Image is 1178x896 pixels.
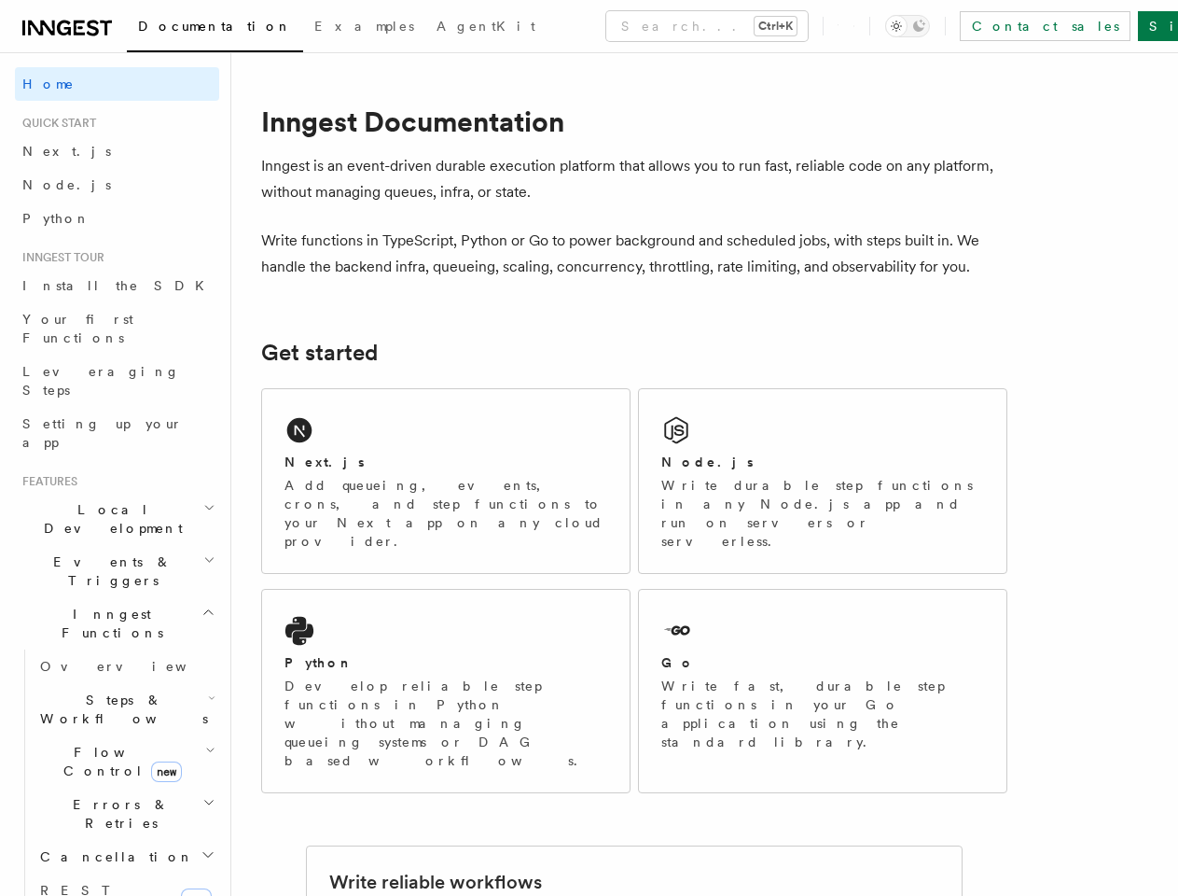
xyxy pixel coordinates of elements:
button: Flow Controlnew [33,735,219,788]
p: Add queueing, events, crons, and step functions to your Next app on any cloud provider. [284,476,607,551]
span: new [151,762,182,782]
span: Next.js [22,144,111,159]
a: Node.js [15,168,219,202]
span: Node.js [22,177,111,192]
button: Toggle dark mode [885,15,930,37]
button: Cancellation [33,840,219,874]
span: Inngest tour [15,250,104,265]
a: Your first Functions [15,302,219,355]
a: Next.js [15,134,219,168]
h2: Go [661,653,695,672]
a: Leveraging Steps [15,355,219,407]
p: Develop reliable step functions in Python without managing queueing systems or DAG based workflows. [284,677,607,770]
p: Write functions in TypeScript, Python or Go to power background and scheduled jobs, with steps bu... [261,228,1007,280]
span: Flow Control [33,743,205,780]
span: AgentKit [437,19,535,34]
span: Events & Triggers [15,553,203,590]
a: Home [15,67,219,101]
button: Inngest Functions [15,597,219,650]
button: Events & Triggers [15,545,219,597]
span: Examples [314,19,414,34]
span: Your first Functions [22,312,133,345]
a: Setting up your app [15,407,219,459]
span: Documentation [138,19,292,34]
button: Steps & Workflows [33,683,219,735]
p: Write fast, durable step functions in your Go application using the standard library. [661,677,984,751]
a: Get started [261,340,378,366]
a: AgentKit [425,6,547,50]
button: Search...Ctrl+K [606,11,808,41]
span: Inngest Functions [15,605,201,642]
span: Leveraging Steps [22,364,180,398]
span: Overview [40,659,232,674]
span: Home [22,75,75,93]
span: Python [22,211,90,226]
span: Steps & Workflows [33,691,208,728]
h1: Inngest Documentation [261,105,1007,138]
span: Install the SDK [22,278,215,293]
a: Examples [303,6,425,50]
h2: Node.js [661,453,754,471]
button: Local Development [15,493,219,545]
span: Errors & Retries [33,795,202,833]
span: Features [15,474,77,489]
a: Next.jsAdd queueing, events, crons, and step functions to your Next app on any cloud provider. [261,388,631,574]
p: Write durable step functions in any Node.js app and run on servers or serverless. [661,476,984,551]
a: Node.jsWrite durable step functions in any Node.js app and run on servers or serverless. [638,388,1007,574]
span: Setting up your app [22,416,183,450]
kbd: Ctrl+K [755,17,797,35]
a: GoWrite fast, durable step functions in your Go application using the standard library. [638,589,1007,793]
a: Python [15,202,219,235]
span: Cancellation [33,847,194,866]
h2: Next.js [284,453,365,471]
button: Errors & Retries [33,788,219,840]
a: Overview [33,650,219,683]
span: Local Development [15,500,203,538]
h2: Write reliable workflows [329,869,542,895]
a: Contact sales [960,11,1130,41]
a: Documentation [127,6,303,52]
p: Inngest is an event-driven durable execution platform that allows you to run fast, reliable code ... [261,153,1007,205]
h2: Python [284,653,353,672]
span: Quick start [15,116,96,131]
a: PythonDevelop reliable step functions in Python without managing queueing systems or DAG based wo... [261,589,631,793]
a: Install the SDK [15,269,219,302]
